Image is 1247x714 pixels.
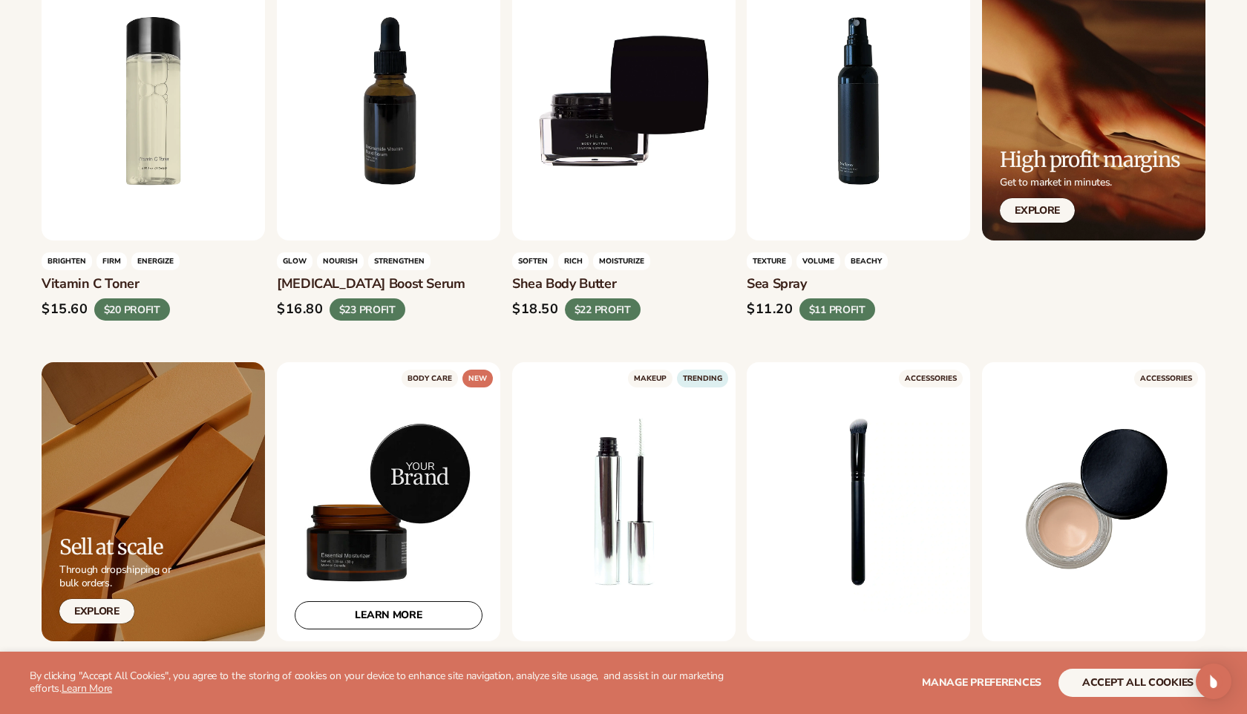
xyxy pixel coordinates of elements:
p: Through dropshipping or bulk orders. [59,563,171,590]
span: soften [512,252,554,270]
h3: Shea body butter [512,276,736,292]
div: $11.20 [747,301,793,318]
a: Learn More [62,681,112,695]
h2: High profit margins [1000,148,1180,171]
span: rich [558,252,589,270]
p: By clicking "Accept All Cookies", you agree to the storing of cookies on your device to enhance s... [30,670,727,695]
span: moisturize [593,252,650,270]
span: nourish [317,252,364,270]
span: glow [277,252,312,270]
span: firm [96,252,127,270]
div: Open Intercom Messenger [1196,664,1231,699]
span: volume [796,252,840,270]
div: $16.80 [277,301,324,318]
div: $15.60 [42,301,88,318]
div: $18.50 [512,301,559,318]
span: Texture [747,252,792,270]
p: Get to market in minutes. [1000,176,1180,189]
span: beachy [845,252,888,270]
h2: Sell at scale [59,536,171,559]
a: Explore [1000,198,1075,223]
h3: [MEDICAL_DATA] boost serum [277,276,500,292]
div: $23 PROFIT [329,298,405,321]
span: energize [131,252,180,270]
span: Brighten [42,252,92,270]
div: $11 PROFIT [799,298,875,321]
a: LEARN MORE [295,601,482,629]
span: strengthen [368,252,431,270]
h3: Vitamin c toner [42,276,265,292]
div: $22 PROFIT [564,298,640,321]
div: $20 PROFIT [94,298,170,321]
h3: Sea spray [747,276,970,292]
a: Explore [59,599,134,623]
button: Manage preferences [922,669,1041,697]
button: accept all cookies [1058,669,1217,697]
span: Manage preferences [922,675,1041,690]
